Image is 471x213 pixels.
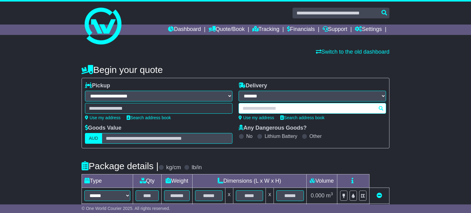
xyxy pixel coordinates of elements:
[239,103,386,114] typeahead: Please provide city
[82,161,159,171] h4: Package details |
[85,125,121,131] label: Goods Value
[377,192,382,199] a: Remove this item
[316,49,389,55] a: Switch to the old dashboard
[239,125,307,131] label: Any Dangerous Goods?
[85,115,121,120] a: Use my address
[323,25,347,35] a: Support
[287,25,315,35] a: Financials
[309,133,322,139] label: Other
[280,115,324,120] a: Search address book
[225,188,233,204] td: x
[239,115,274,120] a: Use my address
[192,164,202,171] label: lb/in
[331,192,333,196] sup: 3
[209,25,245,35] a: Quote/Book
[168,25,201,35] a: Dashboard
[355,25,382,35] a: Settings
[311,192,324,199] span: 0.000
[162,174,193,188] td: Weight
[85,82,110,89] label: Pickup
[306,174,337,188] td: Volume
[239,82,267,89] label: Delivery
[133,174,162,188] td: Qty
[326,192,333,199] span: m
[265,133,297,139] label: Lithium Battery
[85,133,102,144] label: AUD
[166,164,181,171] label: kg/cm
[266,188,274,204] td: x
[192,174,306,188] td: Dimensions (L x W x H)
[82,206,170,211] span: © One World Courier 2025. All rights reserved.
[127,115,171,120] a: Search address book
[82,174,133,188] td: Type
[82,65,389,75] h4: Begin your quote
[252,25,279,35] a: Tracking
[246,133,252,139] label: No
